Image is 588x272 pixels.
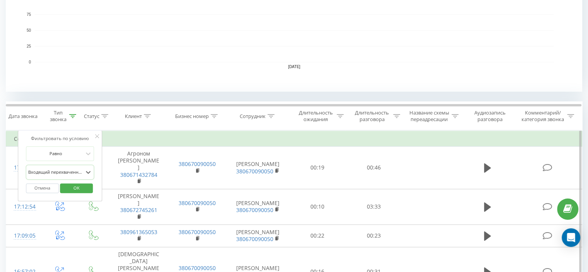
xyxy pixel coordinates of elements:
div: Сотрудник [240,113,266,120]
td: Сегодня [6,131,582,147]
text: [DATE] [288,65,300,69]
div: Фильтровать по условию [26,135,94,142]
a: 380670090050 [179,160,216,168]
a: 380671432784 [120,171,157,178]
div: Длительность ожидания [297,109,335,123]
td: [PERSON_NAME] [109,189,168,225]
a: 380670090050 [236,235,273,243]
div: Аудиозапись разговора [467,109,513,123]
div: Дата звонка [9,113,37,120]
a: 380672745261 [120,206,157,214]
td: [PERSON_NAME] [227,224,290,247]
td: 00:10 [290,189,346,225]
a: 380670090050 [236,168,273,175]
div: Комментарий/категория звонка [520,109,565,123]
div: Статус [84,113,99,120]
a: 380961365053 [120,228,157,236]
a: 380670090050 [179,199,216,207]
text: 25 [27,44,31,48]
text: 0 [29,60,31,64]
div: Клиент [125,113,142,120]
div: Open Intercom Messenger [562,228,580,247]
div: Название схемы переадресации [409,109,450,123]
div: Тип звонка [49,109,67,123]
td: [PERSON_NAME] [227,147,290,189]
td: [PERSON_NAME] [227,189,290,225]
td: 00:19 [290,147,346,189]
td: Агроном [PERSON_NAME] [109,147,168,189]
td: 00:23 [346,224,402,247]
button: OK [60,183,93,193]
div: Бизнес номер [175,113,209,120]
div: 17:09:05 [14,228,34,243]
div: 17:12:54 [14,199,34,214]
text: 50 [27,28,31,33]
a: 380670090050 [179,264,216,272]
text: 75 [27,12,31,17]
span: OK [66,182,87,194]
a: 380670090050 [236,206,273,214]
td: 00:22 [290,224,346,247]
button: Отмена [26,183,59,193]
a: 380670090050 [179,228,216,236]
td: 00:46 [346,147,402,189]
div: 17:16:58 [14,160,34,175]
div: Длительность разговора [353,109,391,123]
td: 03:33 [346,189,402,225]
